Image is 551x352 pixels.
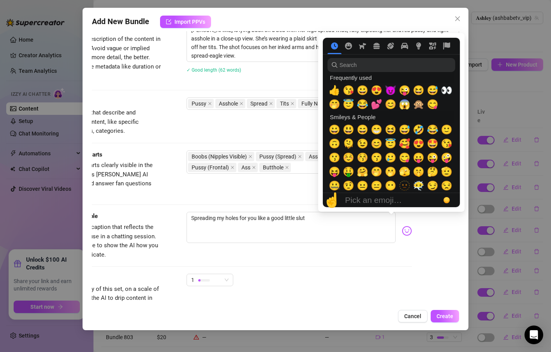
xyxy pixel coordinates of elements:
[259,152,296,161] span: Pussy (Spread)
[437,313,453,319] span: Create
[250,99,268,108] span: Spread
[290,102,294,106] span: close
[305,152,335,161] span: Asshole
[241,163,250,172] span: Ass
[280,99,289,108] span: Tits
[239,102,243,106] span: close
[187,212,396,243] textarea: Spreading my holes for you like a good little slut
[187,67,241,73] span: ✓ Good length (62 words)
[248,155,252,158] span: close
[298,99,337,108] span: Fully Naked
[45,35,161,79] span: Write a detailed description of the content in a few sentences. Avoid vague or implied descriptio...
[285,165,289,169] span: close
[160,16,211,28] button: Import PPVs
[454,16,461,22] span: close
[45,162,153,196] span: Select the body parts clearly visible in the content. This helps [PERSON_NAME] AI suggest media a...
[45,285,159,311] span: Level of exclusivity of this set, on a scale of 1 to 5. This helps the AI to drip content in the ...
[188,152,254,161] span: Boobs (Nipples Visible)
[192,99,206,108] span: Pussy
[269,102,273,106] span: close
[525,326,543,344] div: Open Intercom Messenger
[92,16,149,28] span: Add New Bundle
[301,99,329,108] span: Fully Naked
[219,99,238,108] span: Asshole
[451,16,464,22] span: Close
[298,155,302,158] span: close
[188,163,236,172] span: Pussy (Frontal)
[252,165,256,169] span: close
[45,224,158,258] span: Provide a sample caption that reflects the exact style you'd use in a chatting session. This is y...
[451,12,464,25] button: Close
[259,163,291,172] span: Butthole
[192,163,229,172] span: Pussy (Frontal)
[276,99,296,108] span: Tits
[247,99,275,108] span: Spread
[238,163,258,172] span: Ass
[402,226,412,236] img: svg%3e
[187,24,459,62] textarea: [PERSON_NAME] is lying back on a bed with her legs spread wide, fully exposing her shaved pussy a...
[208,102,212,106] span: close
[404,313,421,319] span: Cancel
[309,152,328,161] span: Asshole
[192,152,247,161] span: Boobs (Nipples Visible)
[45,109,139,134] span: Simple keywords that describe and summarize the content, like specific fetishes, positions, categ...
[231,165,234,169] span: close
[398,310,428,322] button: Cancel
[256,152,304,161] span: Pussy (Spread)
[263,163,283,172] span: Butthole
[215,99,245,108] span: Asshole
[188,99,214,108] span: Pussy
[431,310,459,322] button: Create
[166,19,171,25] span: import
[174,19,205,25] span: Import PPVs
[191,274,194,286] span: 1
